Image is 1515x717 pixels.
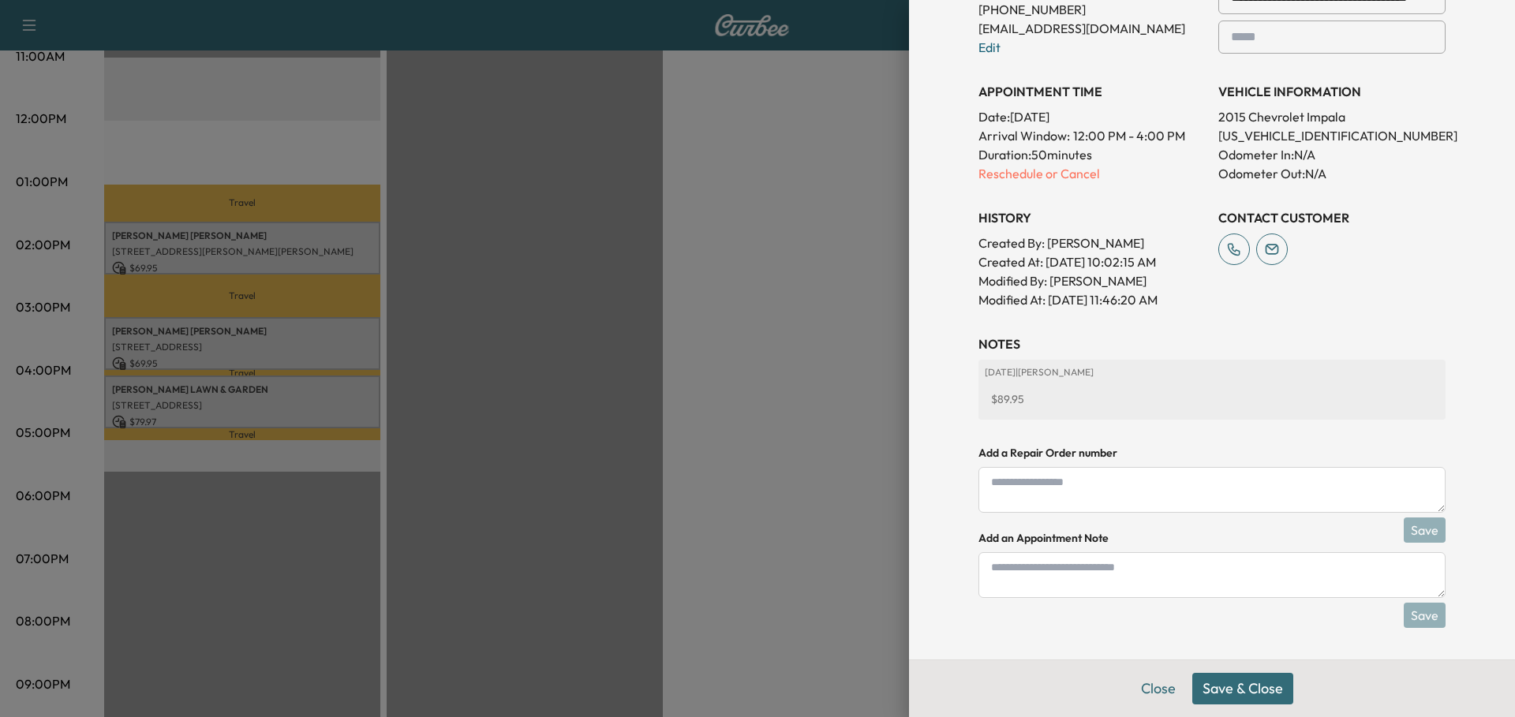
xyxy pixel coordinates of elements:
[978,82,1206,101] h3: APPOINTMENT TIME
[1192,673,1293,704] button: Save & Close
[978,252,1206,271] p: Created At : [DATE] 10:02:15 AM
[978,107,1206,126] p: Date: [DATE]
[1218,164,1446,183] p: Odometer Out: N/A
[978,19,1206,38] p: [EMAIL_ADDRESS][DOMAIN_NAME]
[978,233,1206,252] p: Created By : [PERSON_NAME]
[978,530,1446,546] h4: Add an Appointment Note
[1218,208,1446,227] h3: CONTACT CUSTOMER
[978,164,1206,183] p: Reschedule or Cancel
[978,126,1206,145] p: Arrival Window:
[978,334,1446,353] h3: NOTES
[985,366,1439,379] p: [DATE] | [PERSON_NAME]
[978,445,1446,461] h4: Add a Repair Order number
[978,145,1206,164] p: Duration: 50 minutes
[978,39,1001,55] a: Edit
[985,385,1439,413] div: $89.95
[1218,145,1446,164] p: Odometer In: N/A
[1218,82,1446,101] h3: VEHICLE INFORMATION
[1131,673,1186,704] button: Close
[1073,126,1185,145] span: 12:00 PM - 4:00 PM
[978,208,1206,227] h3: History
[1218,126,1446,145] p: [US_VEHICLE_IDENTIFICATION_NUMBER]
[978,290,1206,309] p: Modified At : [DATE] 11:46:20 AM
[1218,107,1446,126] p: 2015 Chevrolet Impala
[978,271,1206,290] p: Modified By : [PERSON_NAME]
